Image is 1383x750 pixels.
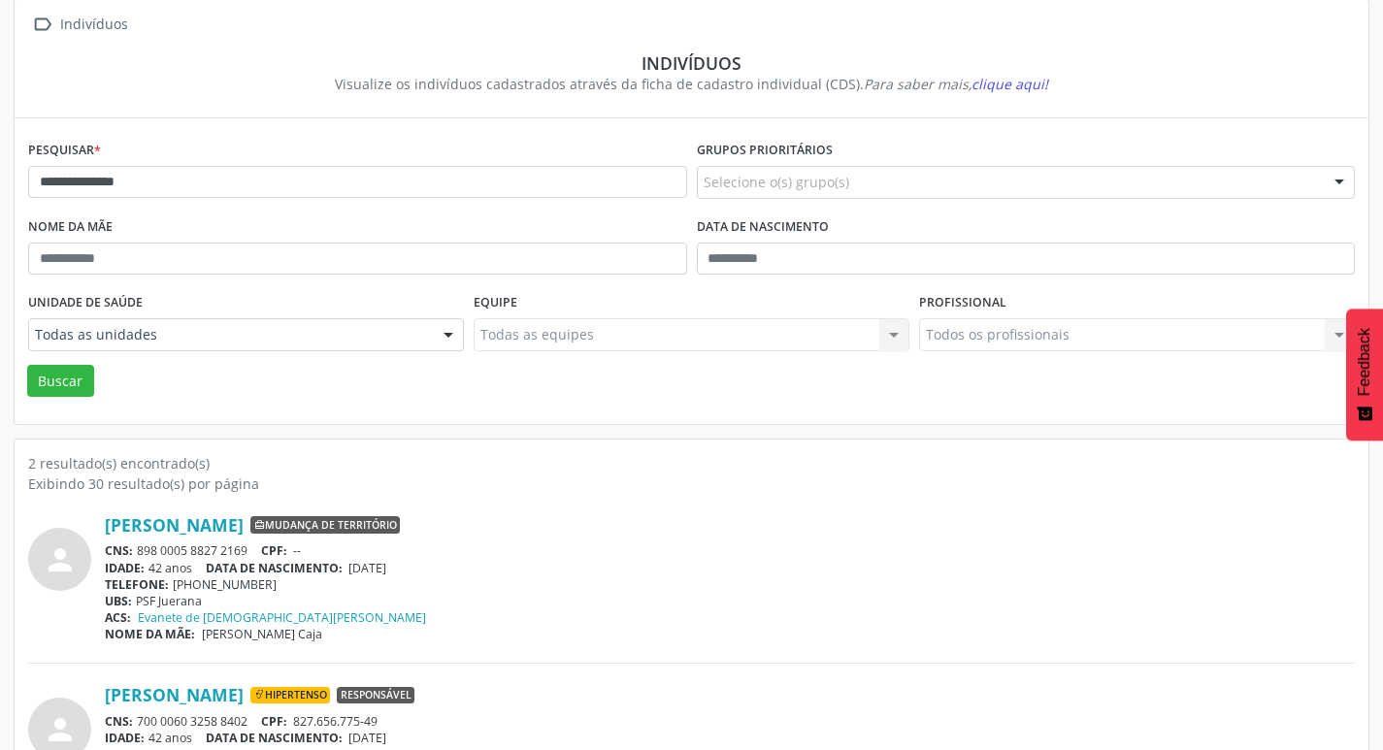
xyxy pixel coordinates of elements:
[138,609,426,626] a: Evanete de [DEMOGRAPHIC_DATA][PERSON_NAME]
[704,172,849,192] span: Selecione o(s) grupo(s)
[697,136,833,166] label: Grupos prioritários
[348,560,386,576] span: [DATE]
[697,212,829,243] label: Data de nascimento
[43,712,78,747] i: person
[28,453,1355,473] div: 2 resultado(s) encontrado(s)
[261,542,287,559] span: CPF:
[250,687,330,704] span: Hipertenso
[105,560,1355,576] div: 42 anos
[28,136,101,166] label: Pesquisar
[105,713,133,730] span: CNS:
[28,288,143,318] label: Unidade de saúde
[105,730,145,746] span: IDADE:
[105,593,1355,609] div: PSF Juerana
[105,560,145,576] span: IDADE:
[864,75,1048,93] i: Para saber mais,
[105,626,195,642] span: NOME DA MÃE:
[35,325,424,344] span: Todas as unidades
[261,713,287,730] span: CPF:
[43,542,78,577] i: person
[919,288,1006,318] label: Profissional
[293,542,301,559] span: --
[105,576,169,593] span: TELEFONE:
[105,609,131,626] span: ACS:
[28,11,131,39] a:  Indivíduos
[206,560,343,576] span: DATA DE NASCIMENTO:
[28,11,56,39] i: 
[971,75,1048,93] span: clique aqui!
[337,687,414,704] span: Responsável
[202,626,322,642] span: [PERSON_NAME] Caja
[105,576,1355,593] div: [PHONE_NUMBER]
[250,516,400,534] span: Mudança de território
[27,365,94,398] button: Buscar
[42,74,1341,94] div: Visualize os indivíduos cadastrados através da ficha de cadastro individual (CDS).
[42,52,1341,74] div: Indivíduos
[105,542,1355,559] div: 898 0005 8827 2169
[474,288,517,318] label: Equipe
[1346,309,1383,440] button: Feedback - Mostrar pesquisa
[348,730,386,746] span: [DATE]
[28,473,1355,494] div: Exibindo 30 resultado(s) por página
[105,684,244,705] a: [PERSON_NAME]
[206,730,343,746] span: DATA DE NASCIMENTO:
[105,542,133,559] span: CNS:
[28,212,113,243] label: Nome da mãe
[105,713,1355,730] div: 700 0060 3258 8402
[105,730,1355,746] div: 42 anos
[105,514,244,536] a: [PERSON_NAME]
[1356,328,1373,396] span: Feedback
[293,713,378,730] span: 827.656.775-49
[105,593,132,609] span: UBS:
[56,11,131,39] div: Indivíduos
